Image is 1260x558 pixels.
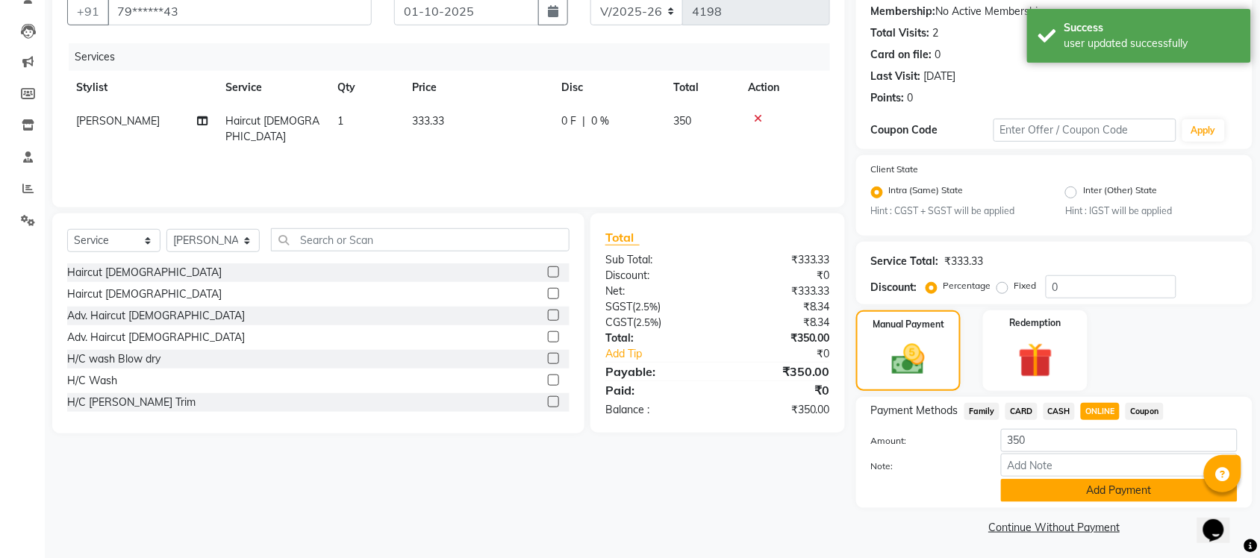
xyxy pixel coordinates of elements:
[908,90,914,106] div: 0
[1005,403,1038,420] span: CARD
[1083,184,1157,201] label: Inter (Other) State
[328,71,403,104] th: Qty
[994,119,1176,142] input: Enter Offer / Coupon Code
[67,308,245,324] div: Adv. Haircut [DEMOGRAPHIC_DATA]
[871,280,917,295] div: Discount:
[216,71,328,104] th: Service
[717,252,841,268] div: ₹333.33
[1001,454,1238,477] input: Add Note
[871,4,936,19] div: Membership:
[582,113,585,129] span: |
[225,114,319,143] span: Haircut [DEMOGRAPHIC_DATA]
[67,71,216,104] th: Stylist
[871,254,939,269] div: Service Total:
[871,4,1238,19] div: No Active Membership
[738,346,841,362] div: ₹0
[1008,339,1064,381] img: _gift.svg
[635,301,658,313] span: 2.5%
[933,25,939,41] div: 2
[859,520,1250,536] a: Continue Without Payment
[1081,403,1120,420] span: ONLINE
[594,363,718,380] div: Payable:
[1044,403,1076,420] span: CASH
[1014,279,1037,292] label: Fixed
[561,113,576,129] span: 0 F
[594,381,718,399] div: Paid:
[1001,429,1238,452] input: Amount
[594,299,718,315] div: ( )
[945,254,984,269] div: ₹333.33
[67,330,245,345] div: Adv. Haircut [DEMOGRAPHIC_DATA]
[673,114,691,128] span: 350
[1197,498,1245,543] iframe: chat widget
[594,346,738,362] a: Add Tip
[271,228,570,251] input: Search or Scan
[871,90,905,106] div: Points:
[871,403,958,418] span: Payment Methods
[594,283,718,299] div: Net:
[403,71,552,104] th: Price
[871,25,930,41] div: Total Visits:
[717,363,841,380] div: ₹350.00
[594,315,718,330] div: ( )
[552,71,664,104] th: Disc
[67,286,222,302] div: Haircut [DEMOGRAPHIC_DATA]
[873,318,944,331] label: Manual Payment
[1064,36,1240,51] div: user updated successfully
[871,69,921,84] div: Last Visit:
[594,252,718,268] div: Sub Total:
[67,351,160,367] div: H/C wash Blow dry
[860,434,990,448] label: Amount:
[717,283,841,299] div: ₹333.33
[1001,479,1238,502] button: Add Payment
[717,268,841,283] div: ₹0
[964,403,999,420] span: Family
[594,402,718,418] div: Balance :
[67,373,117,389] div: H/C Wash
[717,315,841,330] div: ₹8.34
[1182,119,1225,142] button: Apply
[717,381,841,399] div: ₹0
[1064,20,1240,36] div: Success
[605,300,632,313] span: SGST
[860,460,990,473] label: Note:
[882,340,935,378] img: _cash.svg
[594,330,718,346] div: Total:
[717,402,841,418] div: ₹350.00
[412,114,444,128] span: 333.33
[924,69,956,84] div: [DATE]
[1010,316,1061,330] label: Redemption
[717,299,841,315] div: ₹8.34
[871,122,994,138] div: Coupon Code
[739,71,830,104] th: Action
[69,43,841,71] div: Services
[664,71,739,104] th: Total
[67,265,222,280] div: Haircut [DEMOGRAPHIC_DATA]
[871,204,1043,218] small: Hint : CGST + SGST will be applied
[1065,204,1237,218] small: Hint : IGST will be applied
[76,114,160,128] span: [PERSON_NAME]
[337,114,343,128] span: 1
[67,395,196,410] div: H/C [PERSON_NAME] Trim
[871,163,919,176] label: Client State
[871,47,932,63] div: Card on file:
[935,47,941,63] div: 0
[605,316,633,329] span: CGST
[717,330,841,346] div: ₹350.00
[605,230,640,245] span: Total
[1126,403,1164,420] span: Coupon
[594,268,718,283] div: Discount:
[591,113,609,129] span: 0 %
[944,279,991,292] label: Percentage
[636,316,658,328] span: 2.5%
[889,184,964,201] label: Intra (Same) State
